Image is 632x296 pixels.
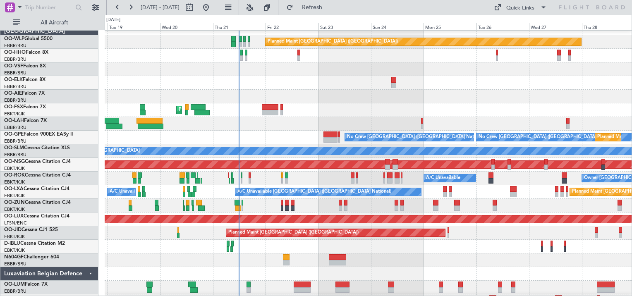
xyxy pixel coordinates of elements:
[318,23,371,30] div: Sat 23
[4,118,24,123] span: OO-LAH
[4,255,24,260] span: N604GF
[4,132,73,137] a: OO-GPEFalcon 900EX EASy II
[4,255,59,260] a: N604GFChallenger 604
[476,23,529,30] div: Tue 26
[4,118,47,123] a: OO-LAHFalcon 7X
[4,241,65,246] a: D-IBLUCessna Citation M2
[529,23,582,30] div: Wed 27
[4,91,22,96] span: OO-AIE
[237,186,391,198] div: A/C Unavailable [GEOGRAPHIC_DATA] ([GEOGRAPHIC_DATA] National)
[4,227,22,232] span: OO-JID
[426,172,460,184] div: A/C Unavailable
[4,288,26,294] a: EBBR/BRU
[4,200,71,205] a: OO-ZUNCessna Citation CJ4
[424,23,476,30] div: Mon 25
[4,50,26,55] span: OO-HHO
[4,36,53,41] a: OO-WLPGlobal 5500
[9,16,90,29] button: All Aircraft
[4,132,24,137] span: OO-GPE
[4,97,26,103] a: EBBR/BRU
[4,36,24,41] span: OO-WLP
[4,138,26,144] a: EBBR/BRU
[108,23,160,30] div: Tue 19
[4,56,26,62] a: EBBR/BRU
[179,104,275,116] div: Planned Maint Kortrijk-[GEOGRAPHIC_DATA]
[4,111,25,117] a: EBKT/KJK
[4,179,25,185] a: EBKT/KJK
[4,146,70,150] a: OO-SLMCessna Citation XLS
[4,43,26,49] a: EBBR/BRU
[4,214,69,219] a: OO-LUXCessna Citation CJ4
[22,20,87,26] span: All Aircraft
[4,247,25,253] a: EBKT/KJK
[4,84,26,90] a: EBBR/BRU
[213,23,266,30] div: Thu 21
[4,282,48,287] a: OO-LUMFalcon 7X
[4,105,46,110] a: OO-FSXFalcon 7X
[4,70,26,76] a: EBBR/BRU
[4,193,25,199] a: EBKT/KJK
[282,1,332,14] button: Refresh
[4,200,25,205] span: OO-ZUN
[4,227,58,232] a: OO-JIDCessna CJ1 525
[347,131,486,143] div: No Crew [GEOGRAPHIC_DATA] ([GEOGRAPHIC_DATA] National)
[106,17,120,24] div: [DATE]
[4,165,25,172] a: EBKT/KJK
[141,4,180,11] span: [DATE] - [DATE]
[4,152,26,158] a: EBBR/BRU
[4,282,25,287] span: OO-LUM
[228,227,359,239] div: Planned Maint [GEOGRAPHIC_DATA] ([GEOGRAPHIC_DATA])
[371,23,424,30] div: Sun 24
[295,5,330,10] span: Refresh
[4,77,23,82] span: OO-ELK
[4,64,46,69] a: OO-VSFFalcon 8X
[4,159,71,164] a: OO-NSGCessna Citation CJ4
[4,64,23,69] span: OO-VSF
[268,36,398,48] div: Planned Maint [GEOGRAPHIC_DATA] ([GEOGRAPHIC_DATA])
[4,105,23,110] span: OO-FSX
[266,23,318,30] div: Fri 22
[479,131,617,143] div: No Crew [GEOGRAPHIC_DATA] ([GEOGRAPHIC_DATA] National)
[4,261,26,267] a: EBBR/BRU
[4,241,20,246] span: D-IBLU
[4,91,45,96] a: OO-AIEFalcon 7X
[4,50,48,55] a: OO-HHOFalcon 8X
[160,23,213,30] div: Wed 20
[4,124,26,131] a: EBBR/BRU
[490,1,551,14] button: Quick Links
[25,1,73,14] input: Trip Number
[4,77,45,82] a: OO-ELKFalcon 8X
[4,186,24,191] span: OO-LXA
[506,4,534,12] div: Quick Links
[110,186,263,198] div: A/C Unavailable [GEOGRAPHIC_DATA] ([GEOGRAPHIC_DATA] National)
[4,173,25,178] span: OO-ROK
[4,146,24,150] span: OO-SLM
[4,234,25,240] a: EBKT/KJK
[4,186,69,191] a: OO-LXACessna Citation CJ4
[4,214,24,219] span: OO-LUX
[4,173,71,178] a: OO-ROKCessna Citation CJ4
[4,159,25,164] span: OO-NSG
[4,220,27,226] a: LFSN/ENC
[4,206,25,212] a: EBKT/KJK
